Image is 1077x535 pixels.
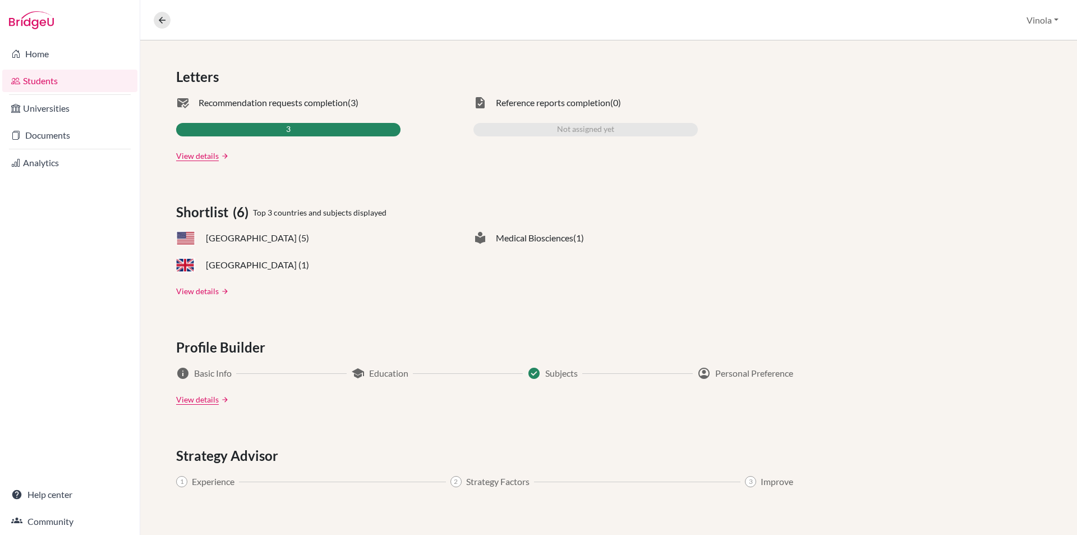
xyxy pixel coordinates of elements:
span: info [176,367,190,380]
span: (0) [610,96,621,109]
a: View details [176,285,219,297]
span: Shortlist [176,202,233,222]
span: Letters [176,67,223,87]
a: arrow_forward [219,396,229,404]
span: Experience [192,475,234,488]
span: Success [527,367,541,380]
span: local_library [473,231,487,245]
span: 3 [745,476,756,487]
span: (1) [573,231,584,245]
span: Reference reports completion [496,96,610,109]
span: Personal Preference [715,367,793,380]
span: (6) [233,202,253,222]
img: Bridge-U [9,11,54,29]
a: Help center [2,483,137,506]
a: View details [176,150,219,162]
span: Improve [761,475,793,488]
span: Recommendation requests completion [199,96,348,109]
span: 3 [286,123,291,136]
span: Profile Builder [176,337,270,358]
span: US [176,231,195,245]
button: Vinola [1021,10,1064,31]
a: arrow_forward [219,152,229,160]
a: Home [2,43,137,65]
span: task [473,96,487,109]
span: [GEOGRAPHIC_DATA] (5) [206,231,309,245]
a: Students [2,70,137,92]
span: GB [176,258,195,272]
span: Basic Info [194,367,232,380]
a: View details [176,394,219,405]
span: account_circle [697,367,711,380]
a: Community [2,510,137,533]
span: Strategy Advisor [176,446,283,466]
a: Analytics [2,152,137,174]
span: Not assigned yet [557,123,614,136]
span: Education [369,367,408,380]
span: school [351,367,365,380]
span: 1 [176,476,187,487]
span: (3) [348,96,358,109]
span: Strategy Factors [466,475,530,488]
span: Medical Biosciences [496,231,573,245]
span: [GEOGRAPHIC_DATA] (1) [206,258,309,272]
a: Universities [2,97,137,120]
span: Top 3 countries and subjects displayed [253,207,386,218]
a: arrow_forward [219,287,229,295]
span: mark_email_read [176,96,190,109]
span: 2 [450,476,462,487]
a: Documents [2,124,137,147]
span: Subjects [545,367,578,380]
